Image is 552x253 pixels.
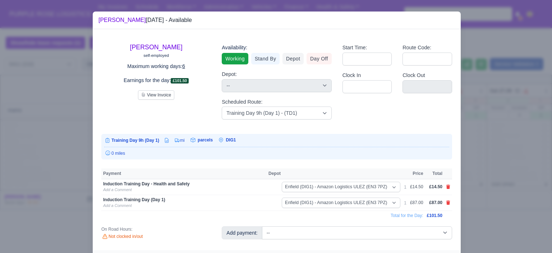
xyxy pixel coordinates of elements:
[342,71,361,80] label: Clock In
[404,184,406,190] div: 1
[98,16,192,24] div: [DATE] - Available
[103,203,132,208] a: Add a Comment
[282,53,304,64] a: Depot
[408,168,425,179] th: Price
[429,200,442,205] span: £87.00
[101,62,211,71] p: Maximum working days:
[222,98,262,106] label: Scheduled Route:
[342,44,367,52] label: Start Time:
[138,90,174,100] button: View Invoice
[402,44,431,52] label: Route Code:
[101,76,211,85] p: Earnings for the day:
[425,168,444,179] th: Total
[222,44,331,52] div: Availability:
[226,137,236,143] span: DIG1
[222,53,248,64] a: Working
[404,200,406,206] div: 1
[101,234,211,240] div: Not clocked in/out
[103,181,265,187] div: Induction Training Day - Health and Safety
[427,213,442,218] span: £101.50
[182,63,185,69] u: 6
[307,53,332,64] a: Day Off
[111,138,159,143] span: Training Day 9h (Day 1)
[103,188,132,192] a: Add a Comment
[408,195,425,211] td: £87.00
[143,53,169,58] small: self-employed
[251,53,280,64] a: Stand By
[429,184,442,189] span: £14.50
[267,168,402,179] th: Depot
[171,78,189,83] span: £101.50
[198,137,213,143] span: parcels
[222,226,262,239] div: Add payment:
[222,70,237,78] label: Depot:
[101,168,267,179] th: Payment
[408,179,425,195] td: £14.50
[170,137,185,144] td: mi
[402,71,425,80] label: Clock Out
[98,17,146,23] a: [PERSON_NAME]
[516,218,552,253] iframe: Chat Widget
[101,226,211,232] div: On Road Hours:
[104,150,449,157] div: 0 miles
[103,197,265,203] div: Induction Training Day (Day 1)
[130,44,183,51] a: [PERSON_NAME]
[391,213,423,218] span: Total for the Day:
